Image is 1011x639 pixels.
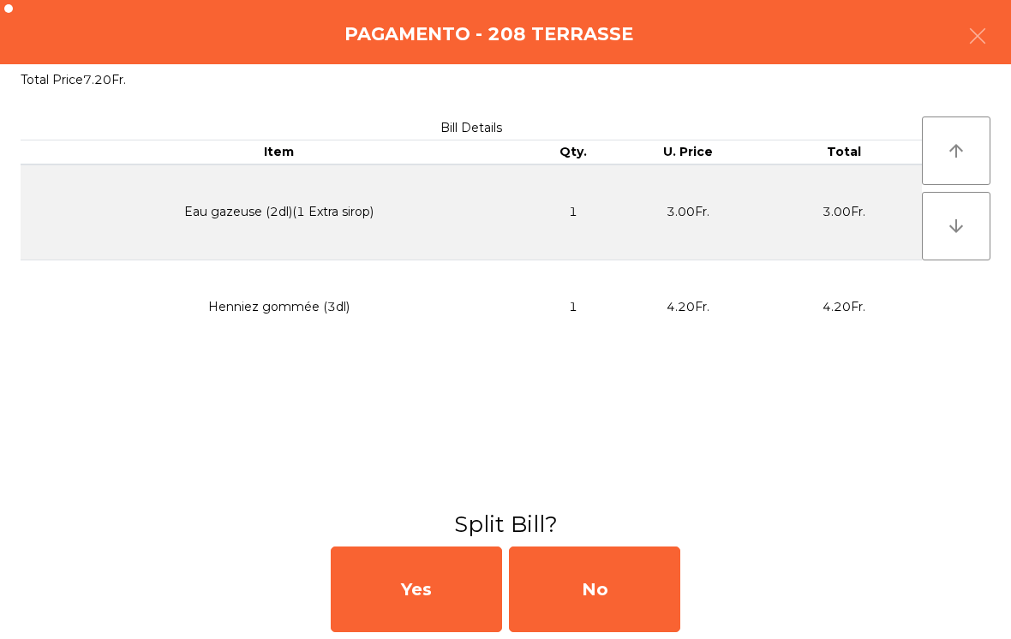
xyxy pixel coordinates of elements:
[509,546,680,632] div: No
[946,216,966,236] i: arrow_downward
[440,120,502,135] span: Bill Details
[922,192,990,260] button: arrow_downward
[538,140,610,164] th: Qty.
[21,260,538,354] td: Henniez gommée (3dl)
[922,116,990,185] button: arrow_upward
[609,140,765,164] th: U. Price
[21,164,538,260] td: Eau gazeuse (2dl)
[766,140,922,164] th: Total
[83,72,126,87] span: 7.20Fr.
[331,546,502,632] div: Yes
[21,72,83,87] span: Total Price
[292,204,374,219] span: (1 Extra sirop)
[766,164,922,260] td: 3.00Fr.
[609,164,765,260] td: 3.00Fr.
[766,260,922,354] td: 4.20Fr.
[13,509,998,540] h3: Split Bill?
[538,164,610,260] td: 1
[344,21,633,47] h4: Pagamento - 208 TERRASSE
[946,140,966,161] i: arrow_upward
[609,260,765,354] td: 4.20Fr.
[538,260,610,354] td: 1
[21,140,538,164] th: Item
